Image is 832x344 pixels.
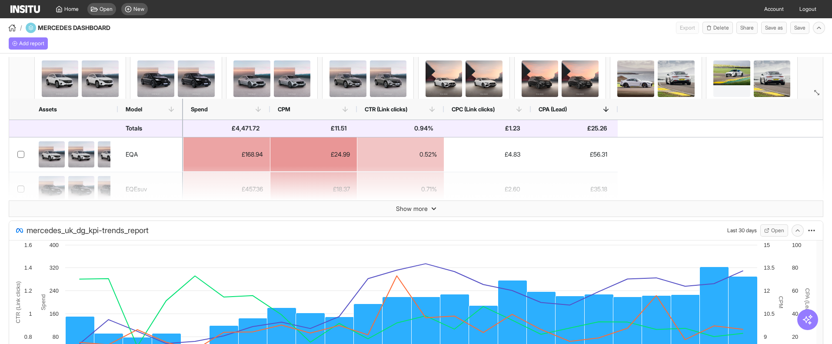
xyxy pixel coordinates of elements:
button: Export [676,22,699,34]
text: 80 [53,334,59,340]
text: 400 [50,242,59,248]
div: £4.83 [444,137,531,171]
span: Model [126,106,142,113]
span: Home [64,6,79,13]
div: EQEsuv [126,180,147,198]
text: 40 [792,311,798,317]
div: Totals [126,120,142,137]
text: 0.8 [24,334,32,340]
button: Save [790,22,809,34]
text: 160 [50,311,59,317]
div: 0.71% [357,172,444,206]
img: Logo [10,5,40,13]
span: Show more [396,204,428,213]
button: / [7,23,22,33]
div: Add a report to get started [9,37,48,50]
div: £4,471.72 [183,120,270,137]
button: Delete [702,22,733,34]
text: CPA (Lead) [804,288,811,316]
span: mercedes_uk_dg_kpi-trends_report [27,224,149,237]
span: Can currently only export from Insights reports. [676,22,699,34]
text: 60 [792,287,798,294]
text: 1.6 [24,242,32,248]
text: 100 [792,242,801,248]
text: 13.5 [764,264,775,271]
button: Show more [9,201,823,217]
text: 20 [792,334,798,340]
div: Spend [183,99,270,120]
div: £18.37 [270,172,357,206]
span: CTR (Link clicks) [365,106,407,113]
text: Spend [40,294,47,310]
text: 9 [764,334,767,340]
text: 10.5 [764,311,775,317]
text: 240 [50,287,59,294]
text: 80 [792,264,798,271]
div: CPM [270,99,357,120]
button: Save as [761,22,787,34]
span: / [20,23,22,32]
span: Add report [19,40,44,47]
text: 1 [29,311,32,317]
h4: MERCEDES DASHBOARD [38,23,124,32]
button: Open [760,224,788,237]
div: £168.94 [183,137,270,171]
text: 1.2 [24,287,32,294]
div: £25.26 [531,120,618,137]
div: £2.60 [444,172,531,206]
div: £35.18 [531,172,618,206]
text: 12 [764,287,770,294]
div: £457.36 [183,172,270,206]
span: Spend [191,106,208,113]
div: £1.23 [444,120,531,137]
button: Share [736,22,758,34]
div: CPC (Link clicks) [444,99,531,120]
div: £24.99 [270,137,357,171]
button: Add report [9,37,48,50]
div: CPA (Lead) [531,99,618,120]
span: CPM [278,106,290,113]
div: 0.94% [357,120,444,137]
div: 0.52% [357,137,444,171]
span: Assets [39,106,57,113]
text: 320 [50,264,59,271]
text: CTR (Link clicks) [15,281,21,324]
span: CPA (Lead) [539,106,567,113]
span: CPC (Link clicks) [452,106,495,113]
span: Open [100,6,113,13]
text: 15 [764,242,770,248]
div: CTR (Link clicks) [357,99,444,120]
div: Last 30 days [727,227,757,234]
div: £56.31 [531,137,618,171]
span: New [133,6,144,13]
text: CPM [778,296,784,308]
div: EQA [126,146,138,163]
text: 1.4 [24,264,32,271]
div: MERCEDES DASHBOARD [26,23,124,33]
div: £11.51 [270,120,357,137]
